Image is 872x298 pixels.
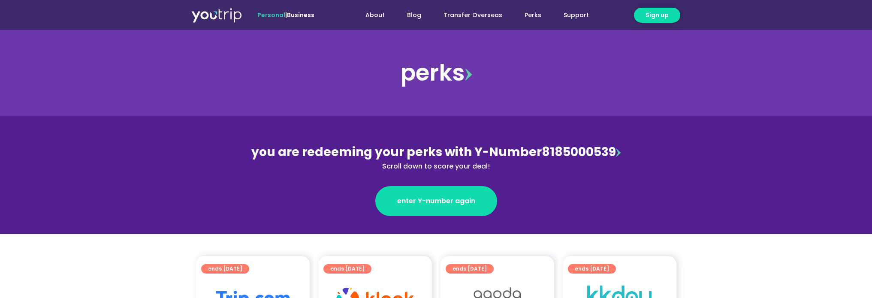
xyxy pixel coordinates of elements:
[453,264,487,274] span: ends [DATE]
[250,161,622,172] div: Scroll down to score your deal!
[330,264,365,274] span: ends [DATE]
[257,11,314,19] span: |
[338,7,600,23] nav: Menu
[568,264,616,274] a: ends [DATE]
[513,7,552,23] a: Perks
[250,143,622,172] div: 8185000539
[446,264,494,274] a: ends [DATE]
[323,264,371,274] a: ends [DATE]
[432,7,513,23] a: Transfer Overseas
[397,196,475,206] span: enter Y-number again
[354,7,396,23] a: About
[575,264,609,274] span: ends [DATE]
[201,264,249,274] a: ends [DATE]
[251,144,542,160] span: you are redeeming your perks with Y-Number
[375,186,497,216] a: enter Y-number again
[396,7,432,23] a: Blog
[552,7,600,23] a: Support
[646,11,669,20] span: Sign up
[287,11,314,19] a: Business
[257,11,285,19] span: Personal
[208,264,242,274] span: ends [DATE]
[634,8,680,23] a: Sign up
